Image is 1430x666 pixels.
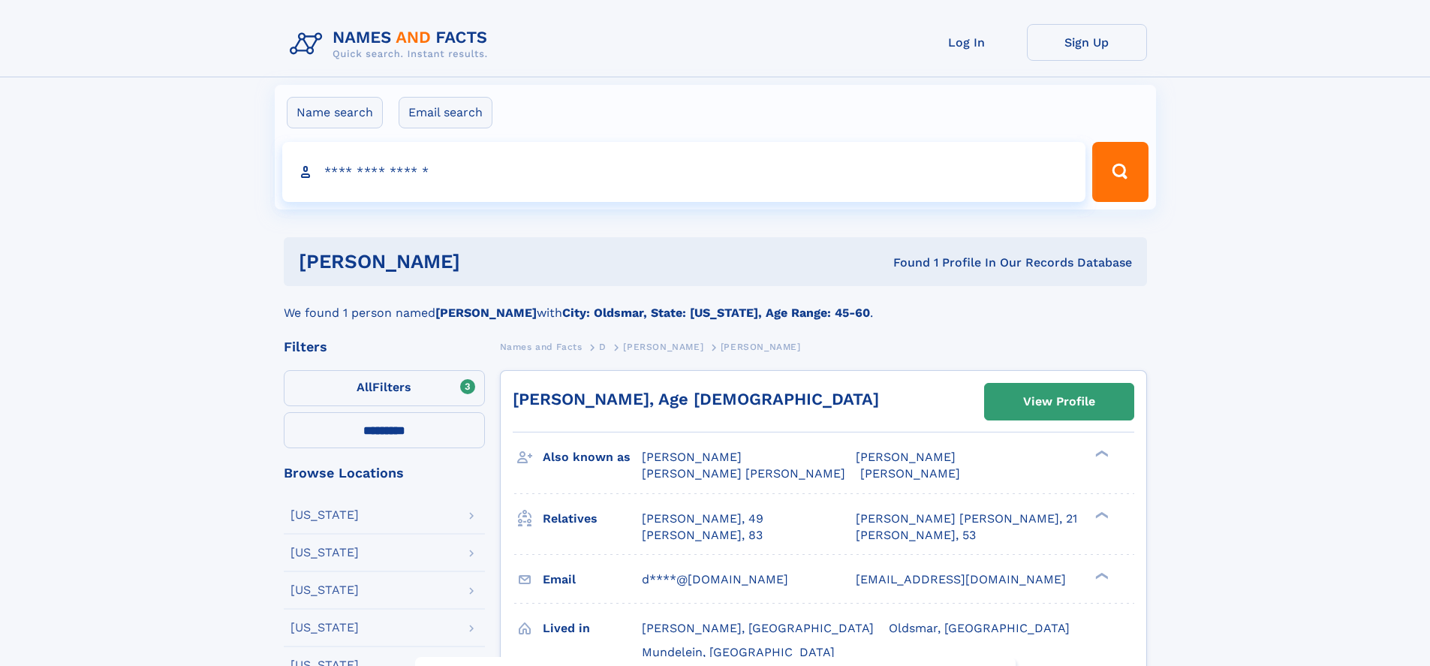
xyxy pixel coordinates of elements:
[500,337,583,356] a: Names and Facts
[907,24,1027,61] a: Log In
[642,621,874,635] span: [PERSON_NAME], [GEOGRAPHIC_DATA]
[282,142,1086,202] input: search input
[856,450,956,464] span: [PERSON_NAME]
[291,547,359,559] div: [US_STATE]
[623,337,703,356] a: [PERSON_NAME]
[676,255,1132,271] div: Found 1 Profile In Our Records Database
[856,511,1077,527] a: [PERSON_NAME] [PERSON_NAME], 21
[856,572,1066,586] span: [EMAIL_ADDRESS][DOMAIN_NAME]
[1023,384,1095,419] div: View Profile
[287,97,383,128] label: Name search
[889,621,1070,635] span: Oldsmar, [GEOGRAPHIC_DATA]
[284,466,485,480] div: Browse Locations
[284,286,1147,322] div: We found 1 person named with .
[357,380,372,394] span: All
[1092,142,1148,202] button: Search Button
[284,340,485,354] div: Filters
[399,97,492,128] label: Email search
[860,466,960,481] span: [PERSON_NAME]
[562,306,870,320] b: City: Oldsmar, State: [US_STATE], Age Range: 45-60
[284,370,485,406] label: Filters
[1027,24,1147,61] a: Sign Up
[642,511,763,527] a: [PERSON_NAME], 49
[543,506,642,532] h3: Relatives
[299,252,677,271] h1: [PERSON_NAME]
[642,450,742,464] span: [PERSON_NAME]
[543,445,642,470] h3: Also known as
[291,584,359,596] div: [US_STATE]
[435,306,537,320] b: [PERSON_NAME]
[291,509,359,521] div: [US_STATE]
[543,567,642,592] h3: Email
[599,342,607,352] span: D
[642,527,763,544] a: [PERSON_NAME], 83
[856,527,976,544] a: [PERSON_NAME], 53
[642,466,845,481] span: [PERSON_NAME] [PERSON_NAME]
[284,24,500,65] img: Logo Names and Facts
[721,342,801,352] span: [PERSON_NAME]
[1091,510,1109,520] div: ❯
[623,342,703,352] span: [PERSON_NAME]
[543,616,642,641] h3: Lived in
[291,622,359,634] div: [US_STATE]
[1091,571,1109,580] div: ❯
[599,337,607,356] a: D
[642,645,835,659] span: Mundelein, [GEOGRAPHIC_DATA]
[1091,449,1109,459] div: ❯
[513,390,879,408] a: [PERSON_NAME], Age [DEMOGRAPHIC_DATA]
[985,384,1133,420] a: View Profile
